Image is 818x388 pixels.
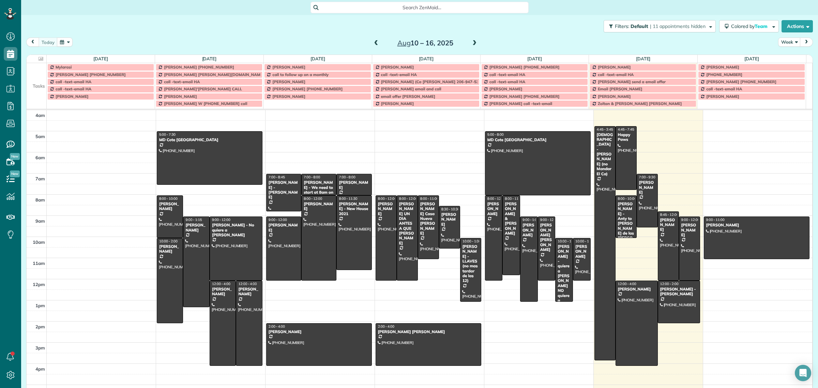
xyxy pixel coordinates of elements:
[339,196,357,201] span: 8:00 - 11:30
[378,202,395,216] div: [PERSON_NAME]
[185,223,207,233] div: [PERSON_NAME]
[381,101,414,106] span: [PERSON_NAME]
[399,202,416,245] div: [PERSON_NAME] UN DIA ANTES A QUE [PERSON_NAME]
[660,282,679,286] span: 12:00 - 2:00
[397,39,411,47] span: Aug
[600,20,716,32] a: Filters: Default | 11 appointments hidden
[487,132,504,137] span: 5:00 - 8:00
[597,127,613,132] span: 4:45 - 3:45
[681,218,700,222] span: 9:00 - 12:00
[618,287,656,292] div: [PERSON_NAME]
[575,244,589,259] div: [PERSON_NAME]
[636,56,651,61] a: [DATE]
[399,196,418,201] span: 8:00 - 12:00
[269,175,285,179] span: 7:00 - 8:45
[272,79,305,84] span: [PERSON_NAME]
[304,196,322,201] span: 8:00 - 12:00
[420,196,439,201] span: 8:00 - 11:00
[378,196,396,201] span: 8:00 - 12:00
[159,137,260,142] div: MD Cote [GEOGRAPHIC_DATA]
[35,155,45,160] span: 6am
[441,212,458,227] div: [PERSON_NAME]
[164,101,247,106] span: [PERSON_NAME] W [PHONE_NUMBER] call
[540,218,559,222] span: 9:00 - 12:00
[618,202,635,251] div: [PERSON_NAME] - Anty to [PERSON_NAME] de las [PERSON_NAME].
[383,39,468,47] h2: 10 – 16, 2025
[631,23,649,29] span: Default
[268,329,370,334] div: [PERSON_NAME]
[778,38,801,47] button: Week
[35,197,45,203] span: 8am
[706,79,776,84] span: [PERSON_NAME] [PHONE_NUMBER]
[462,244,479,283] div: [PERSON_NAME] - LLAVES (no mas tardar de las 12)
[598,72,634,77] span: call -text-email HA
[35,176,45,181] span: 7am
[575,239,596,243] span: 10:00 - 12:00
[650,23,706,29] span: | 11 appointments hidden
[164,94,197,99] span: [PERSON_NAME]
[522,223,536,237] div: [PERSON_NAME]
[338,180,369,190] div: [PERSON_NAME]
[463,239,481,243] span: 10:00 - 1:00
[269,218,287,222] span: 9:00 - 12:00
[639,175,655,179] span: 7:00 - 9:30
[26,38,39,47] button: prev
[660,218,677,232] div: [PERSON_NAME]
[338,202,369,216] div: [PERSON_NAME] - New House 2021
[272,64,305,70] span: [PERSON_NAME]
[56,79,91,84] span: call -text-email HA
[212,218,230,222] span: 9:00 - 12:00
[378,329,479,334] div: [PERSON_NAME] [PERSON_NAME]
[268,180,299,200] div: [PERSON_NAME] - [PERSON_NAME]
[487,137,589,142] div: MD Cote [GEOGRAPHIC_DATA]
[56,72,126,77] span: [PERSON_NAME] [PHONE_NUMBER]
[527,56,542,61] a: [DATE]
[10,153,20,160] span: New
[441,207,460,211] span: 8:30 - 10:30
[185,218,202,222] span: 9:00 - 1:15
[598,79,666,84] span: [PERSON_NAME] send a email offer
[706,86,742,91] span: call -text-email HA
[339,175,355,179] span: 7:00 - 8:00
[489,79,525,84] span: call -text-email HA
[212,223,260,237] div: [PERSON_NAME] - No quiere a [PERSON_NAME]
[598,101,682,106] span: Zoltan & [PERSON_NAME] [PERSON_NAME]
[272,94,305,99] span: [PERSON_NAME]
[10,170,20,177] span: New
[159,202,181,211] div: [PERSON_NAME]
[303,202,334,211] div: [PERSON_NAME]
[706,218,725,222] span: 9:00 - 11:00
[618,282,636,286] span: 12:00 - 4:00
[202,56,217,61] a: [DATE]
[489,86,522,91] span: [PERSON_NAME]
[615,23,629,29] span: Filters:
[489,94,560,99] span: [PERSON_NAME] [PHONE_NUMBER]
[164,64,234,70] span: [PERSON_NAME] [PHONE_NUMBER]
[381,79,485,84] span: [PERSON_NAME] (Ca [PERSON_NAME] 206-947-5387)
[660,287,698,297] div: [PERSON_NAME] - [PERSON_NAME]
[557,244,571,318] div: [PERSON_NAME] - quiere a [PERSON_NAME] NO quiere a [PERSON_NAME]
[381,86,441,91] span: [PERSON_NAME] email and call
[35,366,45,372] span: 4pm
[238,282,257,286] span: 12:00 - 4:00
[33,260,45,266] span: 11am
[504,202,518,236] div: [PERSON_NAME] & [PERSON_NAME]
[487,202,501,216] div: [PERSON_NAME]
[744,56,759,61] a: [DATE]
[272,86,343,91] span: [PERSON_NAME] [PHONE_NUMBER]
[303,180,334,200] div: [PERSON_NAME] - We need to start at 8am on [DATE]
[681,223,698,237] div: [PERSON_NAME]
[164,79,200,84] span: call -text-email HA
[159,132,176,137] span: 5:00 - 7:30
[56,94,89,99] span: [PERSON_NAME]
[420,202,437,236] div: [PERSON_NAME] Casa Nueva [PERSON_NAME]
[310,56,325,61] a: [DATE]
[598,86,642,91] span: Email [PERSON_NAME]
[604,20,716,32] button: Filters: Default | 11 appointments hidden
[800,38,813,47] button: next
[159,239,178,243] span: 10:00 - 2:00
[795,365,811,381] div: Open Intercom Messenger
[731,23,770,29] span: Colored by
[596,132,613,176] div: [DEMOGRAPHIC_DATA] - [PERSON_NAME] (no Mandar El Ca)
[269,324,285,329] span: 2:00 - 4:00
